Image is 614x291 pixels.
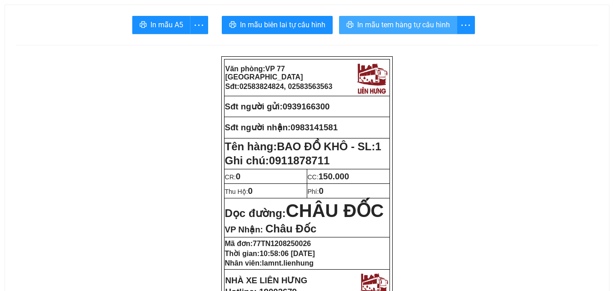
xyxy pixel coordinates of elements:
span: CC: [308,173,349,181]
img: logo [354,60,389,95]
span: 77TN1208250026 [253,240,311,247]
strong: Tên hàng: [225,140,381,153]
strong: Mã đơn: [225,240,311,247]
span: 0939166300 [91,64,125,71]
span: In mẫu tem hàng tự cấu hình [357,19,450,30]
span: Phí: [308,188,324,195]
span: CR: [225,173,241,181]
strong: Người gửi: [3,64,42,71]
button: more [190,16,208,34]
strong: Thời gian: [225,250,315,257]
strong: Sđt người nhận: [225,123,291,132]
strong: VP: 77 [GEOGRAPHIC_DATA], [GEOGRAPHIC_DATA] [3,16,96,45]
span: 02583824824, 02583563563 [240,83,333,90]
span: 0 [248,186,253,196]
span: printer [229,21,236,30]
span: 150.000 [319,172,349,181]
span: lamnt.lienhung [262,259,314,267]
span: BAO ĐỒ KHÔ - SL: [277,140,381,153]
strong: SĐT gửi: [66,64,125,71]
span: printer [346,21,354,30]
span: CHÂU ĐỐC [286,201,384,221]
strong: NHÀ XE LIÊN HƯNG [225,276,308,285]
span: VP Nhận: [225,225,263,234]
strong: Văn phòng: [225,65,303,81]
span: In mẫu A5 [150,19,183,30]
span: 0911878711 [269,154,329,167]
span: 0 [319,186,323,196]
span: 10:58:06 [DATE] [260,250,315,257]
img: logo [98,6,133,44]
strong: Dọc đường: [225,207,384,219]
span: đạt [33,64,42,71]
strong: Nhân viên: [225,259,314,267]
strong: Phiếu gửi hàng [37,49,99,59]
button: printerIn mẫu biên lai tự cấu hình [222,16,333,34]
span: more [190,20,208,31]
span: more [457,20,474,31]
button: more [457,16,475,34]
button: printerIn mẫu A5 [132,16,190,34]
span: Châu Đốc [265,222,316,235]
button: printerIn mẫu tem hàng tự cấu hình [339,16,457,34]
span: VP 77 [GEOGRAPHIC_DATA] [225,65,303,81]
span: 1 [375,140,381,153]
strong: Sđt người gửi: [225,102,283,111]
strong: Nhà xe Liên Hưng [3,5,75,14]
span: In mẫu biên lai tự cấu hình [240,19,325,30]
span: Ghi chú: [225,154,330,167]
span: Thu Hộ: [225,188,253,195]
span: 0 [236,172,240,181]
span: 0983141581 [290,123,338,132]
span: printer [140,21,147,30]
span: 0939166300 [283,102,330,111]
strong: Sđt: [225,83,333,90]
